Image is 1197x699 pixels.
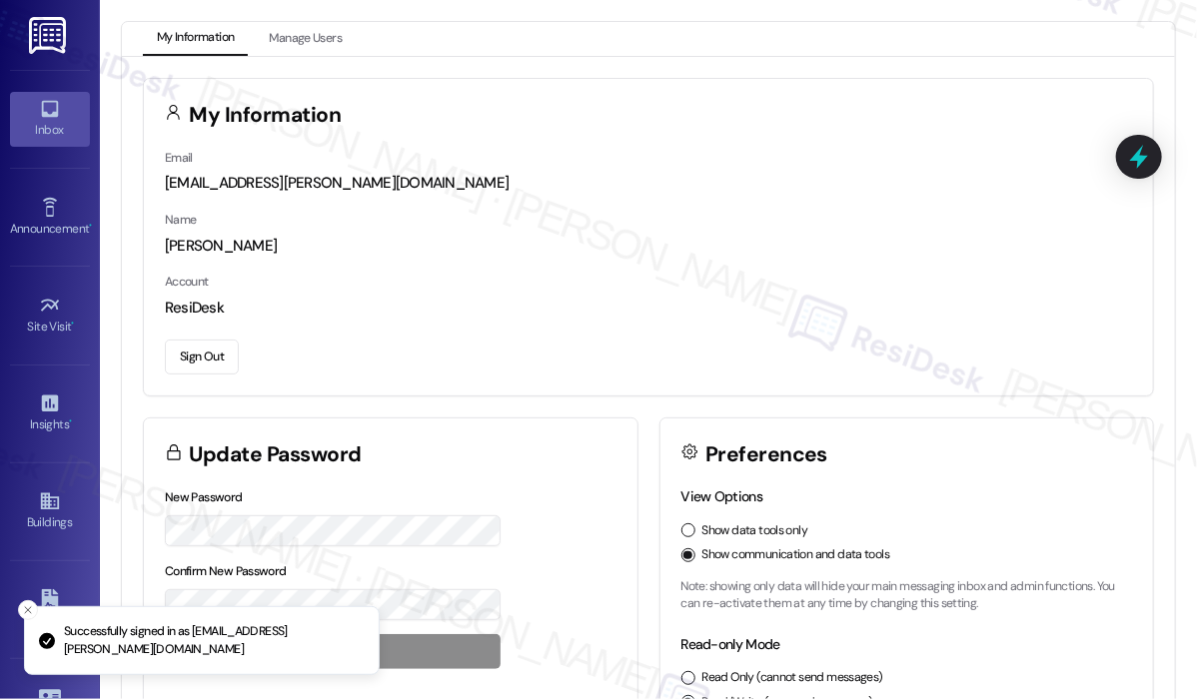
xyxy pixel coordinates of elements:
span: • [89,219,92,233]
button: Close toast [18,600,38,620]
div: [EMAIL_ADDRESS][PERSON_NAME][DOMAIN_NAME] [165,173,1132,194]
img: ResiDesk Logo [29,17,70,54]
div: [PERSON_NAME] [165,236,1132,257]
a: Leads [10,583,90,637]
span: • [69,414,72,428]
span: • [72,317,75,331]
label: Account [165,274,209,290]
label: Confirm New Password [165,563,287,579]
p: Note: showing only data will hide your main messaging inbox and admin functions. You can re-activ... [681,578,1133,613]
button: Manage Users [255,22,356,56]
label: Show communication and data tools [702,546,890,564]
label: Email [165,150,193,166]
h3: Preferences [705,444,827,465]
h3: Update Password [190,444,362,465]
label: View Options [681,487,763,505]
p: Successfully signed in as [EMAIL_ADDRESS][PERSON_NAME][DOMAIN_NAME] [64,623,363,658]
button: My Information [143,22,248,56]
label: Read Only (cannot send messages) [702,669,883,687]
label: Read-only Mode [681,635,780,653]
label: Name [165,212,197,228]
label: New Password [165,489,243,505]
a: Insights • [10,386,90,440]
a: Buildings [10,484,90,538]
a: Site Visit • [10,289,90,343]
div: ResiDesk [165,298,1132,319]
button: Sign Out [165,340,239,374]
h3: My Information [190,105,342,126]
a: Inbox [10,92,90,146]
label: Show data tools only [702,522,808,540]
